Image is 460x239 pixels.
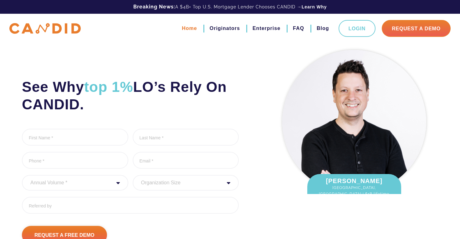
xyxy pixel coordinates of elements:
[253,23,280,34] a: Enterprise
[339,20,376,37] a: Login
[382,20,451,37] a: Request A Demo
[314,185,395,203] span: [GEOGRAPHIC_DATA], [GEOGRAPHIC_DATA] | $1B lifetime fundings.
[293,23,304,34] a: FAQ
[133,129,239,146] input: Last Name *
[9,23,81,34] img: CANDID APP
[210,23,240,34] a: Originators
[182,23,197,34] a: Home
[22,129,128,146] input: First Name *
[22,197,239,214] input: Referred by
[302,4,327,10] a: Learn Why
[307,174,401,207] div: [PERSON_NAME]
[133,4,175,10] b: Breaking News:
[22,78,239,113] h2: See Why LO’s Rely On CANDID.
[84,79,133,95] span: top 1%
[317,23,329,34] a: Blog
[133,152,239,169] input: Email *
[22,152,128,169] input: Phone *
